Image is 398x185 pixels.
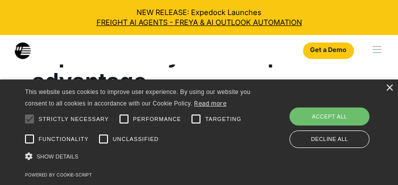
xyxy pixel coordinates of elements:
[205,115,241,123] span: Targeting
[348,137,398,185] iframe: Chat Widget
[289,130,369,148] div: Decline all
[303,42,354,59] a: Get a Demo
[32,42,366,95] h1: Expedock is your competitive advantage
[385,84,393,92] div: Close
[7,7,391,28] div: NEW RELEASE: Expedock Launches
[357,35,398,64] div: menu
[25,88,250,107] span: This website uses cookies to improve user experience. By using our website you consent to all coo...
[25,172,92,177] a: Powered by cookie-script
[112,135,158,143] span: Unclassified
[7,17,391,28] a: FREIGHT AI AGENTS - FREYA & AI OUTLOOK AUTOMATION
[194,99,226,107] a: Read more
[25,150,251,163] div: Show details
[38,115,109,123] span: Strictly necessary
[289,107,369,125] div: Accept all
[36,153,78,159] span: Show details
[133,115,181,123] span: Performance
[38,135,88,143] span: Functionality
